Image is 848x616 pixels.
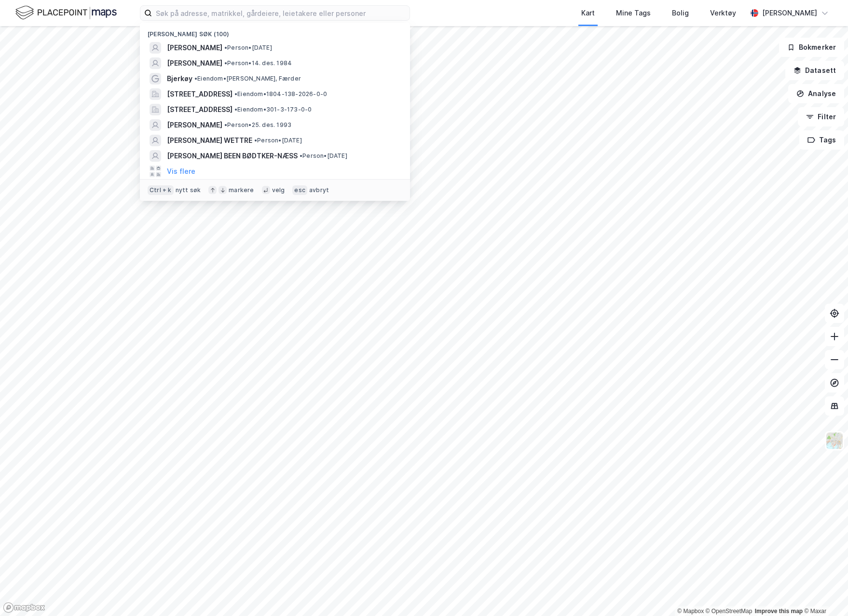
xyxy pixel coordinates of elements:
[140,23,410,40] div: [PERSON_NAME] søk (100)
[3,602,45,613] a: Mapbox homepage
[148,185,174,195] div: Ctrl + k
[825,432,844,450] img: Z
[234,90,327,98] span: Eiendom • 1804-138-2026-0-0
[167,119,222,131] span: [PERSON_NAME]
[176,186,201,194] div: nytt søk
[272,186,285,194] div: velg
[224,121,291,129] span: Person • 25. des. 1993
[581,7,595,19] div: Kart
[224,59,227,67] span: •
[224,59,292,67] span: Person • 14. des. 1984
[167,42,222,54] span: [PERSON_NAME]
[292,185,307,195] div: esc
[755,608,803,615] a: Improve this map
[167,57,222,69] span: [PERSON_NAME]
[785,61,844,80] button: Datasett
[194,75,197,82] span: •
[167,150,298,162] span: [PERSON_NAME] BEEN BØDTKER-NÆSS
[15,4,117,21] img: logo.f888ab2527a4732fd821a326f86c7f29.svg
[300,152,347,160] span: Person • [DATE]
[194,75,301,83] span: Eiendom • [PERSON_NAME], Færder
[762,7,817,19] div: [PERSON_NAME]
[616,7,651,19] div: Mine Tags
[788,84,844,103] button: Analyse
[706,608,752,615] a: OpenStreetMap
[254,137,302,144] span: Person • [DATE]
[234,106,312,113] span: Eiendom • 301-3-173-0-0
[167,104,233,115] span: [STREET_ADDRESS]
[800,570,848,616] iframe: Chat Widget
[300,152,302,159] span: •
[167,166,195,177] button: Vis flere
[254,137,257,144] span: •
[167,88,233,100] span: [STREET_ADDRESS]
[234,90,237,98] span: •
[224,44,272,52] span: Person • [DATE]
[779,38,844,57] button: Bokmerker
[677,608,704,615] a: Mapbox
[229,186,254,194] div: markere
[167,73,192,84] span: Bjerkøy
[798,107,844,126] button: Filter
[152,6,410,20] input: Søk på adresse, matrikkel, gårdeiere, leietakere eller personer
[224,121,227,128] span: •
[309,186,329,194] div: avbryt
[799,130,844,150] button: Tags
[710,7,736,19] div: Verktøy
[167,135,252,146] span: [PERSON_NAME] WETTRE
[234,106,237,113] span: •
[224,44,227,51] span: •
[672,7,689,19] div: Bolig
